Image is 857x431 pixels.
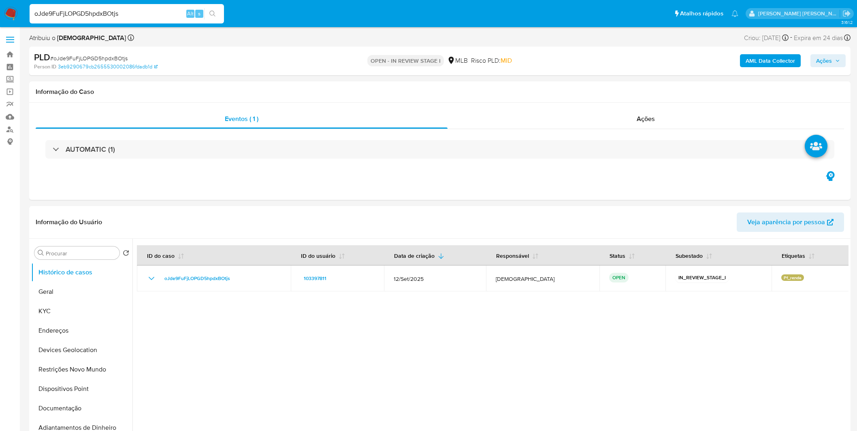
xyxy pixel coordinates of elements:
b: AML Data Collector [746,54,795,67]
button: Ações [810,54,846,67]
button: Devices Geolocation [31,340,132,360]
span: Alt [187,10,194,17]
span: Atalhos rápidos [680,9,723,18]
button: Restrições Novo Mundo [31,360,132,379]
span: Atribuiu o [29,34,126,42]
b: PLD [34,51,50,64]
h1: Informação do Caso [36,88,844,96]
a: Sair [842,9,851,18]
button: AML Data Collector [740,54,801,67]
span: Risco PLD: [471,56,512,65]
button: Veja aparência por pessoa [737,212,844,232]
span: MID [501,56,512,65]
span: Veja aparência por pessoa [747,212,825,232]
button: search-icon [204,8,221,19]
span: Eventos ( 1 ) [225,114,258,123]
span: Ações [816,54,832,67]
input: Pesquise usuários ou casos... [30,8,224,19]
button: Dispositivos Point [31,379,132,399]
h3: AUTOMATIC (1) [66,145,115,154]
button: Geral [31,282,132,301]
b: Person ID [34,63,56,70]
span: Expira em 24 dias [794,34,843,42]
a: Notificações [731,10,738,17]
span: - [790,32,792,43]
p: OPEN - IN REVIEW STAGE I [367,55,444,66]
button: Endereços [31,321,132,340]
b: [DEMOGRAPHIC_DATA] [55,33,126,42]
div: AUTOMATIC (1) [45,140,834,159]
span: s [198,10,200,17]
h1: Informação do Usuário [36,218,102,226]
button: Documentação [31,399,132,418]
input: Procurar [46,250,116,257]
button: Procurar [38,250,44,256]
div: Criou: [DATE] [744,32,789,43]
a: 3eb9290679cb2655530002086fdadb1d [58,63,158,70]
button: KYC [31,301,132,321]
button: Histórico de casos [31,263,132,282]
button: Retornar ao pedido padrão [123,250,129,259]
p: igor.silva@mercadolivre.com [758,10,840,17]
span: Ações [637,114,655,123]
div: MLB [447,56,468,65]
span: # oJde9FuFjLOPGD5hpdxBOtjs [50,54,128,62]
